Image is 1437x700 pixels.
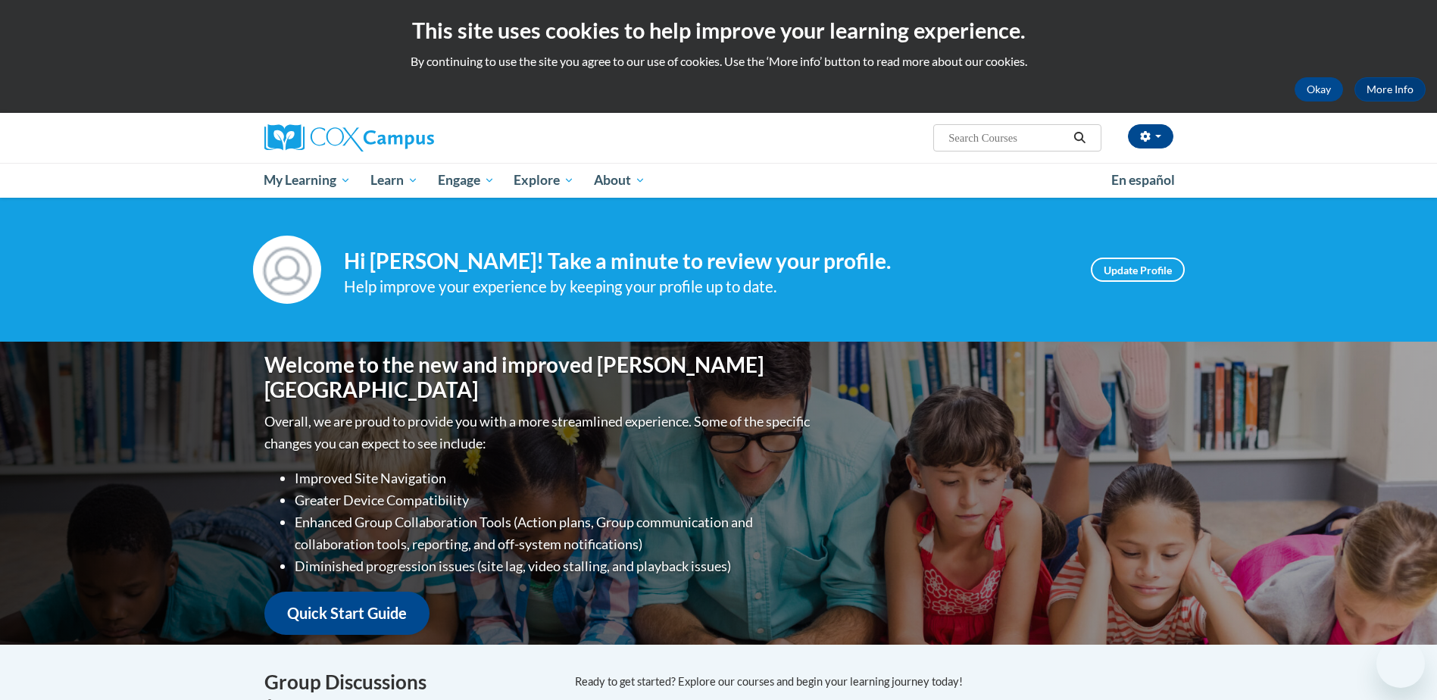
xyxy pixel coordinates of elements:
span: Learn [370,171,418,189]
a: My Learning [255,163,361,198]
div: Help improve your experience by keeping your profile up to date. [344,274,1068,299]
button: Okay [1295,77,1343,102]
a: Learn [361,163,428,198]
span: About [594,171,645,189]
span: En español [1111,172,1175,188]
h4: Group Discussions [264,667,552,697]
button: Search [1068,129,1091,147]
span: Engage [438,171,495,189]
button: Account Settings [1128,124,1173,148]
a: En español [1101,164,1185,196]
iframe: Button to launch messaging window [1376,639,1425,688]
a: About [584,163,655,198]
span: Explore [514,171,574,189]
a: Cox Campus [264,124,552,152]
a: More Info [1354,77,1426,102]
h1: Welcome to the new and improved [PERSON_NAME][GEOGRAPHIC_DATA] [264,352,814,403]
a: Explore [504,163,584,198]
li: Improved Site Navigation [295,467,814,489]
span: My Learning [264,171,351,189]
p: By continuing to use the site you agree to our use of cookies. Use the ‘More info’ button to read... [11,53,1426,70]
a: Quick Start Guide [264,592,430,635]
li: Greater Device Compatibility [295,489,814,511]
a: Engage [428,163,505,198]
li: Diminished progression issues (site lag, video stalling, and playback issues) [295,555,814,577]
div: Main menu [242,163,1196,198]
img: Profile Image [253,236,321,304]
p: Overall, we are proud to provide you with a more streamlined experience. Some of the specific cha... [264,411,814,455]
a: Update Profile [1091,258,1185,282]
img: Cox Campus [264,124,434,152]
h4: Hi [PERSON_NAME]! Take a minute to review your profile. [344,248,1068,274]
li: Enhanced Group Collaboration Tools (Action plans, Group communication and collaboration tools, re... [295,511,814,555]
h2: This site uses cookies to help improve your learning experience. [11,15,1426,45]
input: Search Courses [947,129,1068,147]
